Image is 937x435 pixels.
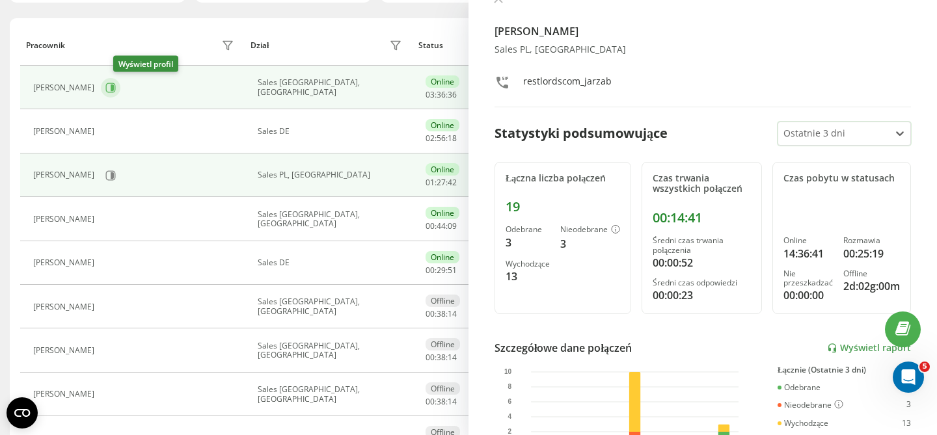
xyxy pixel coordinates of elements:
[778,419,828,428] div: Wychodzące
[7,397,38,428] button: Open CMP widget
[437,352,446,363] span: 38
[448,308,457,319] span: 14
[33,302,98,311] div: [PERSON_NAME]
[448,265,457,276] span: 51
[426,75,459,88] div: Online
[418,41,443,50] div: Status
[426,177,435,188] span: 01
[843,246,900,261] div: 00:25:19
[506,225,550,234] div: Odebrane
[426,134,457,143] div: : :
[448,177,457,188] span: 42
[426,220,435,231] span: 00
[426,396,435,407] span: 00
[26,41,65,50] div: Pracownik
[448,352,457,363] span: 14
[426,90,457,99] div: : :
[448,396,457,407] span: 14
[653,255,751,270] div: 00:00:52
[495,340,632,356] div: Szczegółowe dane połączeń
[778,400,843,410] div: Nieodebrane
[258,297,405,316] div: Sales [GEOGRAPHIC_DATA], [GEOGRAPHIC_DATA]
[843,236,900,245] div: Rozmawia
[258,341,405,360] div: Sales [GEOGRAPHIC_DATA], [GEOGRAPHIC_DATA]
[426,178,457,187] div: : :
[560,236,620,252] div: 3
[504,369,512,376] text: 10
[258,210,405,229] div: Sales [GEOGRAPHIC_DATA], [GEOGRAPHIC_DATA]
[33,83,98,92] div: [PERSON_NAME]
[33,215,98,224] div: [PERSON_NAME]
[783,173,900,184] div: Czas pobytu w statusach
[426,295,460,307] div: Offline
[426,119,459,131] div: Online
[426,222,457,231] div: : :
[426,265,435,276] span: 00
[258,258,405,267] div: Sales DE
[437,133,446,144] span: 56
[426,133,435,144] span: 02
[508,399,512,406] text: 6
[448,89,457,100] span: 36
[843,278,900,294] div: 2d:02g:00m
[778,383,821,392] div: Odebrane
[426,163,459,176] div: Online
[783,269,833,288] div: Nie przeszkadzać
[426,353,457,362] div: : :
[783,246,833,261] div: 14:36:41
[426,251,459,263] div: Online
[495,23,911,39] h4: [PERSON_NAME]
[437,177,446,188] span: 27
[783,236,833,245] div: Online
[783,287,833,303] div: 00:00:00
[33,258,98,267] div: [PERSON_NAME]
[653,173,751,195] div: Czas trwania wszystkich połączeń
[258,385,405,404] div: Sales [GEOGRAPHIC_DATA], [GEOGRAPHIC_DATA]
[426,266,457,275] div: : :
[426,397,457,406] div: : :
[506,259,550,269] div: Wychodzące
[893,362,924,393] iframe: Intercom live chat
[426,207,459,219] div: Online
[653,287,751,303] div: 00:00:23
[653,236,751,255] div: Średni czas trwania połączenia
[426,352,435,363] span: 00
[113,56,178,72] div: Wyświetl profil
[33,127,98,136] div: [PERSON_NAME]
[506,173,620,184] div: Łączna liczba połączeń
[919,362,930,372] span: 5
[508,414,512,421] text: 4
[653,278,751,287] div: Średni czas odpowiedzi
[258,78,405,97] div: Sales [GEOGRAPHIC_DATA], [GEOGRAPHIC_DATA]
[33,389,98,399] div: [PERSON_NAME]
[251,41,269,50] div: Dział
[508,384,512,391] text: 8
[506,269,550,284] div: 13
[258,127,405,136] div: Sales DE
[33,170,98,179] div: [PERSON_NAME]
[448,133,457,144] span: 18
[426,338,460,350] div: Offline
[495,124,668,143] div: Statystyki podsumowujące
[448,220,457,231] span: 09
[778,365,911,375] div: Łącznie (Ostatnie 3 dni)
[437,308,446,319] span: 38
[437,265,446,276] span: 29
[560,225,620,235] div: Nieodebrane
[437,220,446,231] span: 44
[827,343,911,354] a: Wyświetl raport
[426,310,457,319] div: : :
[426,89,435,100] span: 03
[523,75,612,94] div: restlordscom_jarzab
[33,346,98,355] div: [PERSON_NAME]
[426,308,435,319] span: 00
[258,170,405,179] div: Sales PL, [GEOGRAPHIC_DATA]
[906,400,911,410] div: 3
[495,44,911,55] div: Sales PL, [GEOGRAPHIC_DATA]
[437,396,446,407] span: 38
[437,89,446,100] span: 36
[426,382,460,395] div: Offline
[902,419,911,428] div: 13
[506,235,550,250] div: 3
[506,199,620,215] div: 19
